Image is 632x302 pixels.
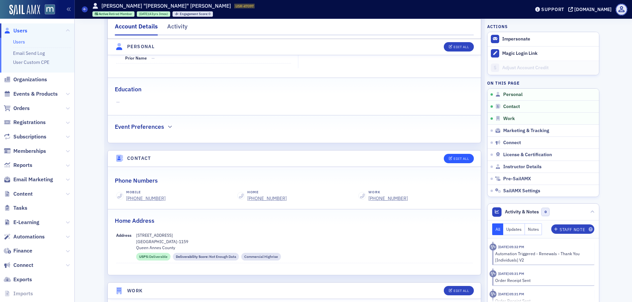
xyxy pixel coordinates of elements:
[139,12,148,16] span: [DATE]
[167,22,188,34] div: Activity
[13,27,27,34] span: Users
[13,90,58,98] span: Events & Products
[13,162,32,169] span: Reports
[13,276,32,283] span: Exports
[247,190,287,195] div: Home
[4,276,32,283] a: Exports
[503,152,552,158] span: License & Certification
[45,4,55,15] img: SailAMX
[115,22,158,35] div: Account Details
[13,204,27,212] span: Tasks
[495,277,590,283] div: Order Receipt Sent
[92,11,135,17] div: Active: Active: Retired Member
[368,190,408,195] div: Work
[551,224,594,234] button: Staff Note
[180,12,211,16] div: 0
[4,219,39,226] a: E-Learning
[574,6,612,12] div: [DOMAIN_NAME]
[4,190,33,198] a: Content
[13,233,45,240] span: Automations
[13,76,47,83] span: Organizations
[487,80,599,86] h4: On this page
[151,55,155,61] span: —
[498,271,524,276] time: 7/1/2025 05:31 PM
[503,164,542,170] span: Instructor Details
[502,36,530,42] button: Impersonate
[503,92,523,98] span: Personal
[95,12,132,16] a: Active Retired Member
[4,290,33,297] a: Imports
[616,4,627,15] span: Profile
[503,116,515,122] span: Work
[541,208,550,216] span: 0
[13,50,45,56] a: Email Send Log
[490,291,497,298] div: Activity
[4,233,45,240] a: Automations
[503,176,531,182] span: Pre-SailAMX
[503,223,525,235] button: Updates
[115,122,164,131] h2: Event Preferences
[503,104,520,110] span: Contact
[4,162,32,169] a: Reports
[126,195,166,202] a: [PHONE_NUMBER]
[173,11,213,17] div: Engagement Score: 0
[4,247,32,255] a: Finance
[505,208,539,215] span: Activity & Notes
[13,119,46,126] span: Registrations
[247,195,287,202] a: [PHONE_NUMBER]
[503,188,540,194] span: SailAMX Settings
[116,232,131,238] span: Address
[13,176,53,183] span: Email Marketing
[13,39,25,45] a: Users
[13,290,33,297] span: Imports
[13,190,33,198] span: Content
[136,244,473,250] p: Queen Annes County
[4,147,46,155] a: Memberships
[127,43,154,50] h4: Personal
[139,12,168,16] div: (43yrs 3mos)
[525,223,542,235] button: Notes
[444,154,474,163] button: Edit All
[115,216,154,225] h2: Home Address
[115,85,141,94] h2: Education
[453,157,469,161] div: Edit All
[495,250,590,263] div: Automation Triggered - Renewals - Thank You [Individuals] V2
[560,228,585,231] div: Staff Note
[99,12,109,16] span: Active
[444,42,474,52] button: Edit All
[115,176,158,185] h2: Phone Numbers
[127,287,143,294] h4: Work
[492,223,504,235] button: All
[13,219,39,226] span: E-Learning
[503,140,521,146] span: Connect
[4,27,27,34] a: Users
[368,195,408,202] a: [PHONE_NUMBER]
[4,119,46,126] a: Registrations
[488,61,599,75] a: Adjust Account Credit
[503,128,549,134] span: Marketing & Tracking
[137,11,170,17] div: 1982-05-04 00:00:00
[236,4,254,8] span: USR-47097
[127,155,151,162] h4: Contact
[125,55,147,61] span: Prior Name
[498,292,524,296] time: 7/1/2025 05:31 PM
[13,59,49,65] a: User Custom CPE
[241,253,281,261] div: Commercial Highrise
[101,2,231,10] h1: [PERSON_NAME] "[PERSON_NAME]" [PERSON_NAME]
[4,90,58,98] a: Events & Products
[116,99,473,106] span: —
[502,65,596,71] div: Adjust Account Credit
[136,232,473,238] p: [STREET_ADDRESS]
[453,289,469,293] div: Edit All
[444,286,474,295] button: Edit All
[4,262,33,269] a: Connect
[13,147,46,155] span: Memberships
[176,254,209,260] span: Deliverability Score :
[4,204,27,212] a: Tasks
[40,4,55,16] a: View Homepage
[139,254,149,260] span: USPS :
[126,190,166,195] div: Mobile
